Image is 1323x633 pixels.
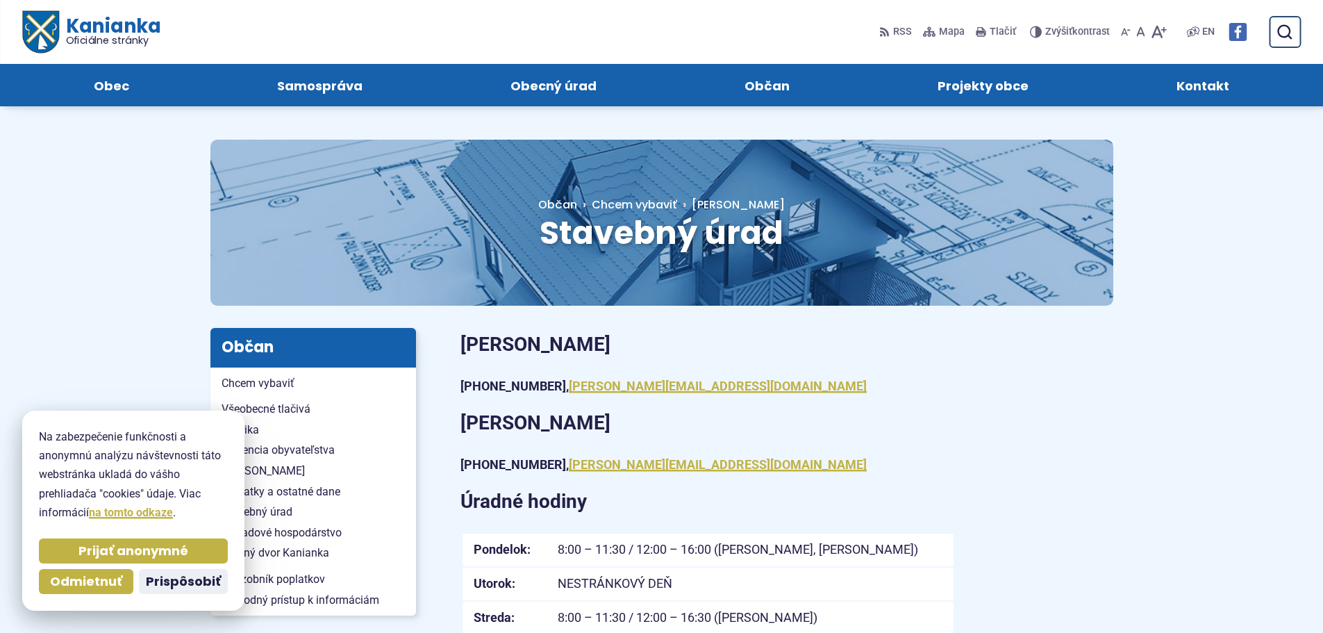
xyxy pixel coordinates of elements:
[540,211,783,255] span: Stavebný úrad
[222,502,405,523] span: Stavebný úrad
[677,197,785,213] a: [PERSON_NAME]
[210,461,416,482] a: [PERSON_NAME]
[1176,64,1229,106] span: Kontakt
[39,539,228,564] button: Prijať anonymné
[210,502,416,523] a: Stavebný úrad
[879,17,915,47] a: RSS
[210,440,416,461] a: Evidencia obyvateľstva
[990,26,1016,38] span: Tlačiť
[474,542,531,557] strong: Pondelok:
[460,457,867,472] strong: [PHONE_NUMBER],
[89,506,173,519] a: na tomto odkaze
[450,64,656,106] a: Obecný úrad
[592,197,677,213] a: Chcem vybaviť
[1117,64,1290,106] a: Kontakt
[139,569,228,594] button: Prispôsobiť
[222,461,405,482] span: [PERSON_NAME]
[210,328,416,367] h3: Občan
[938,64,1029,106] span: Projekty obce
[547,533,954,567] td: 8:00 – 11:30 / 12:00 – 16:00 ([PERSON_NAME], [PERSON_NAME])
[50,574,122,590] span: Odmietnuť
[33,64,189,106] a: Obec
[39,569,133,594] button: Odmietnuť
[277,64,363,106] span: Samospráva
[222,523,405,543] span: Odpadové hospodárstvo
[939,24,965,40] span: Mapa
[210,543,416,564] a: Zberný dvor Kanianka
[39,427,228,522] p: Na zabezpečenie funkčnosti a anonymnú analýzu návštevnosti táto webstránka ukladá do vášho prehli...
[222,399,405,420] span: Všeobecné tlačivá
[222,482,405,502] span: Poplatky a ostatné dane
[538,197,577,213] span: Občan
[1148,17,1170,47] button: Zväčšiť veľkosť písma
[1202,24,1215,40] span: EN
[65,35,160,45] span: Oficiálne stránky
[222,420,405,441] span: Matrika
[460,490,587,513] strong: Úradné hodiny
[569,457,867,472] a: [PERSON_NAME][EMAIL_ADDRESS][DOMAIN_NAME]
[920,17,967,47] a: Mapa
[460,411,610,434] strong: [PERSON_NAME]
[1030,17,1113,47] button: Zvýšiťkontrast
[510,64,597,106] span: Obecný úrad
[538,197,592,213] a: Občan
[222,569,405,590] span: Sadzobník poplatkov
[22,11,160,54] a: Logo Kanianka, prejsť na domovskú stránku.
[878,64,1089,106] a: Projekty obce
[146,574,221,590] span: Prispôsobiť
[1133,17,1148,47] button: Nastaviť pôvodnú veľkosť písma
[210,569,416,590] a: Sadzobník poplatkov
[78,543,188,559] span: Prijať anonymné
[210,399,416,420] a: Všeobecné tlačivá
[217,64,422,106] a: Samospráva
[1229,23,1247,41] img: Prejsť na Facebook stránku
[1199,24,1217,40] a: EN
[460,333,610,356] strong: [PERSON_NAME]
[222,543,405,564] span: Zberný dvor Kanianka
[222,440,405,461] span: Evidencia obyvateľstva
[22,11,58,54] img: Prejsť na domovskú stránku
[222,590,405,611] span: Slobodný prístup k informáciám
[222,373,405,394] span: Chcem vybaviť
[210,482,416,502] a: Poplatky a ostatné dane
[1045,26,1072,38] span: Zvýšiť
[893,24,912,40] span: RSS
[744,64,790,106] span: Občan
[460,379,867,393] strong: [PHONE_NUMBER],
[1045,26,1110,38] span: kontrast
[474,610,515,625] strong: Streda:
[210,373,416,394] a: Chcem vybaviť
[685,64,850,106] a: Občan
[210,590,416,611] a: Slobodný prístup k informáciám
[210,420,416,441] a: Matrika
[973,17,1019,47] button: Tlačiť
[58,17,160,46] span: Kanianka
[210,523,416,543] a: Odpadové hospodárstvo
[569,379,867,393] a: [PERSON_NAME][EMAIL_ADDRESS][DOMAIN_NAME]
[94,64,129,106] span: Obec
[547,567,954,601] td: NESTRÁNKOVÝ DEŇ
[692,197,785,213] span: [PERSON_NAME]
[474,576,515,591] strong: Utorok:
[1118,17,1133,47] button: Zmenšiť veľkosť písma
